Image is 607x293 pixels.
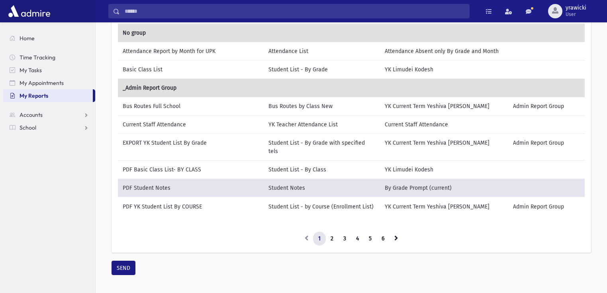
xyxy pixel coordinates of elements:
td: Attendance Absent only By Grade and Month [380,42,508,60]
td: Admin Report Group [508,97,585,115]
td: Current Staff Attendance [380,115,508,134]
a: My Tasks [3,64,95,77]
a: School [3,121,95,134]
input: Search [120,4,469,18]
img: AdmirePro [6,3,52,19]
td: Student List - By Grade [264,60,380,79]
a: 2 [325,232,339,246]
a: 6 [376,232,390,246]
td: Bus Routes by Class New [264,97,380,115]
span: School [20,124,36,131]
td: EXPORT YK Student List By Grade [118,134,264,160]
td: Admin Report Group [508,197,585,216]
td: YK Limudei Kodesh [380,160,508,179]
a: My Appointments [3,77,95,89]
button: SEND [112,261,135,275]
a: 3 [338,232,351,246]
td: YK Current Term Yeshiva [PERSON_NAME] [380,97,508,115]
td: _Admin Report Group [118,79,585,97]
a: 1 [313,232,326,246]
a: Home [3,32,95,45]
a: Accounts [3,108,95,121]
span: Time Tracking [20,54,55,61]
td: YK Limudei Kodesh [380,60,508,79]
td: Student List - By Class [264,160,380,179]
td: Bus Routes Full School [118,97,264,115]
td: YK Teacher Attendance List [264,115,380,134]
span: Accounts [20,111,43,118]
span: yrawicki [566,5,586,11]
a: My Reports [3,89,93,102]
a: 4 [351,232,364,246]
td: PDF Student Notes [118,179,264,197]
td: By Grade Prompt (current) [380,179,508,197]
span: My Tasks [20,67,42,74]
span: User [566,11,586,18]
td: Student Notes [264,179,380,197]
td: PDF YK Student List By COURSE [118,197,264,216]
span: My Reports [20,92,48,99]
span: My Appointments [20,79,64,87]
td: Attendance List [264,42,380,60]
td: PDF Basic Class List- BY CLASS [118,160,264,179]
td: Student List - by Course (Enrollment List) [264,197,380,216]
td: Current Staff Attendance [118,115,264,134]
td: YK Current Term Yeshiva [PERSON_NAME] [380,197,508,216]
td: Admin Report Group [508,134,585,160]
a: 5 [364,232,377,246]
td: YK Current Term Yeshiva [PERSON_NAME] [380,134,508,160]
td: Student List - By Grade with specified tels [264,134,380,160]
td: Attendance Report by Month for UPK [118,42,264,60]
span: Home [20,35,35,42]
td: Basic Class List [118,60,264,79]
td: No group [118,24,585,42]
a: Time Tracking [3,51,95,64]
